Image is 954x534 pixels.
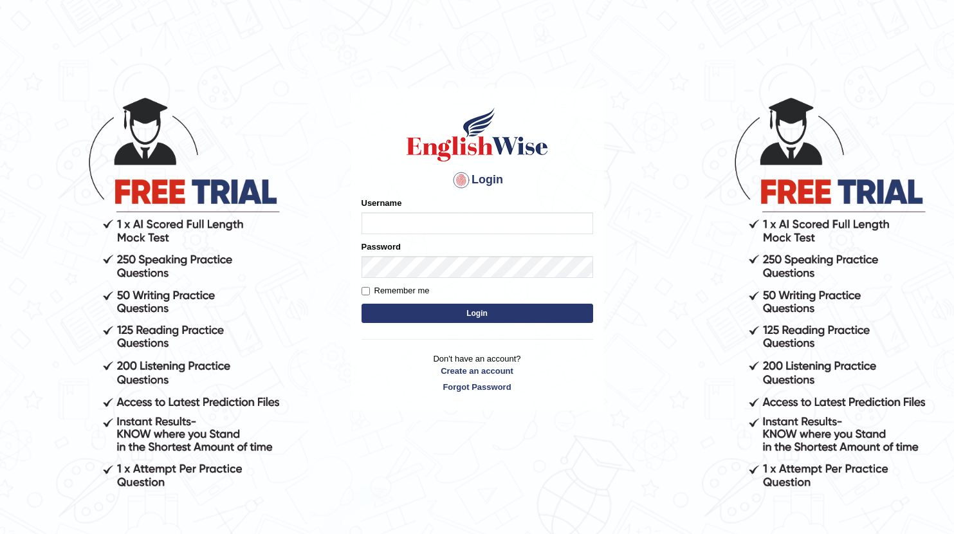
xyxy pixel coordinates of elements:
label: Remember me [362,284,430,297]
button: Login [362,304,593,323]
label: Username [362,197,402,209]
a: Create an account [362,365,593,377]
input: Remember me [362,287,370,295]
a: Forgot Password [362,381,593,393]
h4: Login [362,170,593,190]
img: Logo of English Wise sign in for intelligent practice with AI [404,106,551,163]
p: Don't have an account? [362,353,593,392]
label: Password [362,241,401,253]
